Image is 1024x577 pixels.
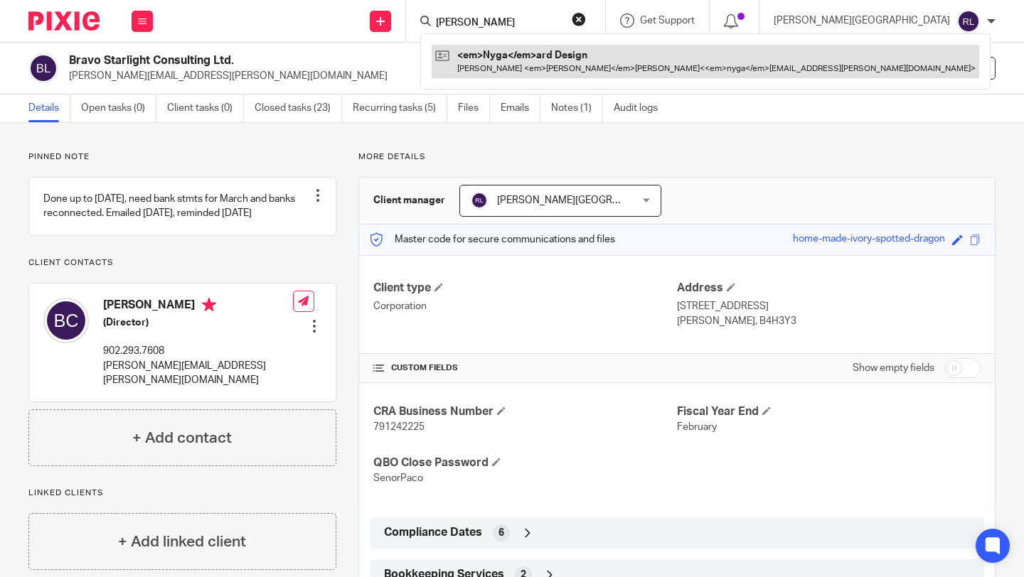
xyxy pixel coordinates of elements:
[28,11,100,31] img: Pixie
[370,232,615,247] p: Master code for secure communications and files
[677,281,981,296] h4: Address
[614,95,668,122] a: Audit logs
[103,316,293,330] h5: (Director)
[373,299,677,313] p: Corporation
[28,95,70,122] a: Details
[43,298,89,343] img: svg%3E
[132,427,232,449] h4: + Add contact
[501,95,540,122] a: Emails
[677,404,981,419] h4: Fiscal Year End
[373,422,425,432] span: 791242225
[677,314,981,328] p: [PERSON_NAME], B4H3Y3
[373,455,677,470] h4: QBO Close Password
[551,95,603,122] a: Notes (1)
[640,16,695,26] span: Get Support
[373,362,677,374] h4: CUSTOM FIELDS
[28,151,336,163] p: Pinned note
[384,525,482,540] span: Compliance Dates
[498,526,504,540] span: 6
[793,232,945,248] div: home-made-ivory-spotted-dragon
[373,404,677,419] h4: CRA Business Number
[572,12,586,26] button: Clear
[167,95,244,122] a: Client tasks (0)
[358,151,996,163] p: More details
[103,359,293,388] p: [PERSON_NAME][EMAIL_ADDRESS][PERSON_NAME][DOMAIN_NAME]
[81,95,156,122] a: Open tasks (0)
[118,531,246,553] h4: + Add linked client
[677,299,981,313] p: [STREET_ADDRESS]
[28,487,336,499] p: Linked clients
[853,361,934,375] label: Show empty fields
[103,298,293,316] h4: [PERSON_NAME]
[69,53,656,68] h2: Bravo Starlight Consulting Ltd.
[28,257,336,269] p: Client contacts
[103,344,293,358] p: 902.293.7608
[373,281,677,296] h4: Client type
[774,14,950,28] p: [PERSON_NAME][GEOGRAPHIC_DATA]
[677,422,717,432] span: February
[373,193,445,207] h3: Client manager
[28,53,58,83] img: svg%3E
[434,17,562,30] input: Search
[471,192,488,209] img: svg%3E
[957,10,980,33] img: svg%3E
[255,95,342,122] a: Closed tasks (23)
[497,195,673,205] span: [PERSON_NAME][GEOGRAPHIC_DATA]
[69,69,802,83] p: [PERSON_NAME][EMAIL_ADDRESS][PERSON_NAME][DOMAIN_NAME]
[373,473,423,483] span: SenorPaco
[202,298,216,312] i: Primary
[458,95,490,122] a: Files
[353,95,447,122] a: Recurring tasks (5)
